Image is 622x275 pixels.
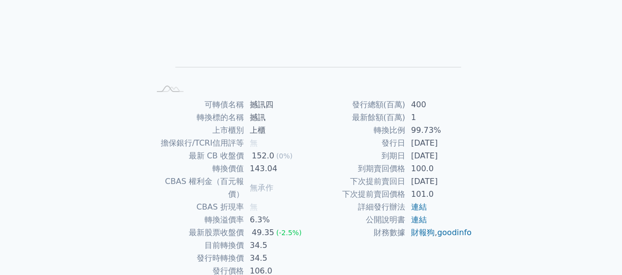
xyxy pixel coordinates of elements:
[250,138,258,148] span: 無
[405,124,473,137] td: 99.73%
[311,150,405,162] td: 到期日
[244,239,311,252] td: 34.5
[311,214,405,226] td: 公開說明書
[311,98,405,111] td: 發行總額(百萬)
[405,175,473,188] td: [DATE]
[150,162,244,175] td: 轉換價值
[311,124,405,137] td: 轉換比例
[437,228,472,237] a: goodinfo
[150,111,244,124] td: 轉換標的名稱
[405,98,473,111] td: 400
[405,150,473,162] td: [DATE]
[250,226,276,239] div: 49.35
[311,162,405,175] td: 到期賣回價格
[150,252,244,265] td: 發行時轉換價
[276,229,302,237] span: (-2.5%)
[405,111,473,124] td: 1
[150,137,244,150] td: 擔保銀行/TCRI信用評等
[311,175,405,188] td: 下次提前賣回日
[411,228,435,237] a: 財報狗
[150,201,244,214] td: CBAS 折現率
[411,202,427,212] a: 連結
[276,152,293,160] span: (0%)
[311,137,405,150] td: 發行日
[311,111,405,124] td: 最新餘額(百萬)
[311,201,405,214] td: 詳細發行辦法
[250,183,273,192] span: 無承作
[250,150,276,162] div: 152.0
[244,98,311,111] td: 撼訊四
[405,137,473,150] td: [DATE]
[244,111,311,124] td: 撼訊
[311,188,405,201] td: 下次提前賣回價格
[150,175,244,201] td: CBAS 權利金（百元報價）
[150,98,244,111] td: 可轉債名稱
[150,150,244,162] td: 最新 CB 收盤價
[250,202,258,212] span: 無
[244,162,311,175] td: 143.04
[244,214,311,226] td: 6.3%
[150,124,244,137] td: 上市櫃別
[150,239,244,252] td: 目前轉換價
[411,215,427,224] a: 連結
[150,214,244,226] td: 轉換溢價率
[244,252,311,265] td: 34.5
[405,188,473,201] td: 101.0
[405,162,473,175] td: 100.0
[150,226,244,239] td: 最新股票收盤價
[405,226,473,239] td: ,
[244,124,311,137] td: 上櫃
[311,226,405,239] td: 財務數據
